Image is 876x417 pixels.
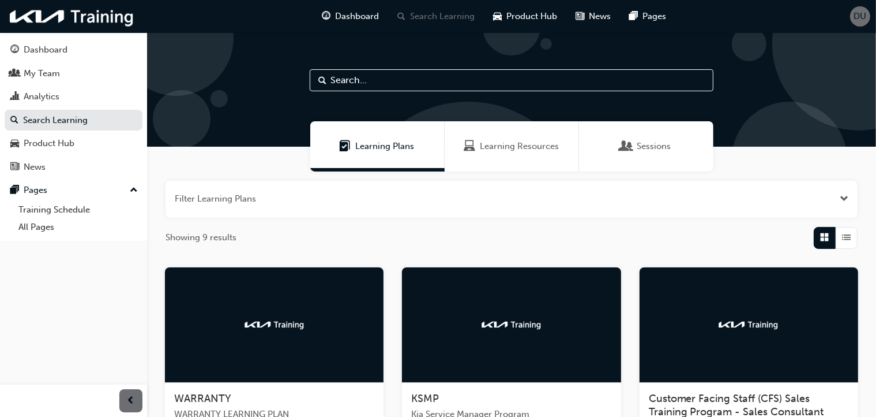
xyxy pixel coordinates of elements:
a: Product Hub [5,133,142,154]
span: Learning Resources [480,140,559,153]
span: Dashboard [336,10,379,23]
span: guage-icon [10,45,19,55]
span: Search [318,74,326,87]
a: Analytics [5,86,142,107]
span: up-icon [130,183,138,198]
a: News [5,157,142,178]
span: DU [854,10,867,23]
span: people-icon [10,69,19,79]
span: Showing 9 results [166,231,236,244]
span: car-icon [10,139,19,149]
span: news-icon [10,162,19,173]
img: kia-training [6,5,138,28]
button: DashboardMy TeamAnalyticsSearch LearningProduct HubNews [5,37,142,180]
span: Learning Plans [340,140,351,153]
img: kia-training [717,319,780,330]
div: Analytics [24,90,59,103]
span: Learning Resources [464,140,475,153]
button: DU [850,6,870,27]
div: News [24,161,46,174]
div: Dashboard [24,43,67,57]
span: WARRANTY [174,392,231,405]
a: car-iconProduct Hub [484,5,567,28]
a: guage-iconDashboard [313,5,389,28]
img: kia-training [480,319,543,330]
div: Pages [24,184,47,197]
span: car-icon [494,9,502,24]
span: pages-icon [10,185,19,196]
span: Learning Plans [356,140,415,153]
span: Product Hub [507,10,558,23]
span: search-icon [398,9,406,24]
a: All Pages [14,218,142,236]
a: pages-iconPages [621,5,676,28]
a: search-iconSearch Learning [389,5,484,28]
span: Sessions [637,140,671,153]
a: Learning PlansLearning Plans [310,121,445,172]
span: Pages [643,10,667,23]
button: Pages [5,180,142,201]
span: pages-icon [630,9,638,24]
span: chart-icon [10,92,19,102]
img: kia-training [243,319,306,330]
span: News [589,10,611,23]
span: guage-icon [322,9,331,24]
span: KSMP [411,392,439,405]
span: List [843,231,851,244]
a: Learning ResourcesLearning Resources [445,121,579,172]
span: news-icon [576,9,585,24]
div: Product Hub [24,137,74,150]
div: My Team [24,67,60,80]
input: Search... [310,69,713,91]
span: prev-icon [127,394,136,408]
a: Search Learning [5,110,142,131]
a: My Team [5,63,142,84]
a: Dashboard [5,39,142,61]
a: news-iconNews [567,5,621,28]
a: Training Schedule [14,201,142,219]
span: search-icon [10,116,18,126]
a: SessionsSessions [579,121,713,172]
span: Sessions [621,140,633,153]
span: Grid [821,231,829,244]
button: Open the filter [840,192,848,206]
span: Search Learning [411,10,475,23]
